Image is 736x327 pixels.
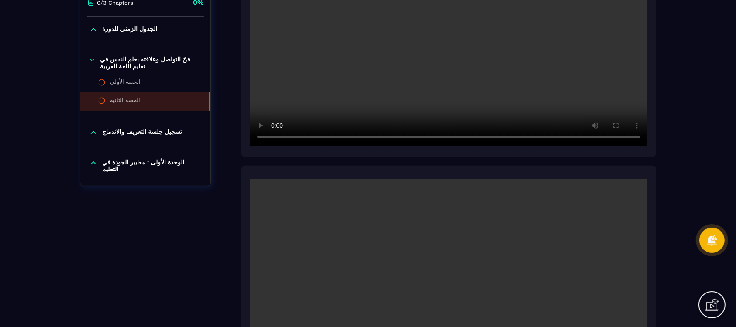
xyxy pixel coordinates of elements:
[102,128,182,137] p: تسجيل جلسة التعريف والاندماج
[102,25,157,34] p: الجدول الزمني للدورة
[100,56,202,70] p: فنّ التواصل وعلاقته بعلم النفس في تعليم اللغة العربية
[102,159,202,173] p: الوحدة الأولى : معايير الجودة في التعليم
[110,97,140,106] div: الحصة الثانية
[110,78,141,88] div: الحصة الأولى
